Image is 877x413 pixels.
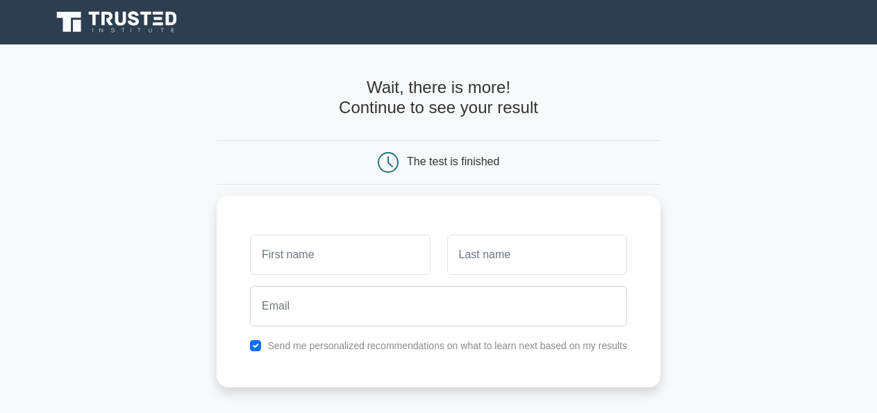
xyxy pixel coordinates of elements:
[217,78,660,118] h4: Wait, there is more! Continue to see your result
[407,155,499,167] div: The test is finished
[250,286,627,326] input: Email
[267,340,627,351] label: Send me personalized recommendations on what to learn next based on my results
[250,235,430,275] input: First name
[447,235,627,275] input: Last name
